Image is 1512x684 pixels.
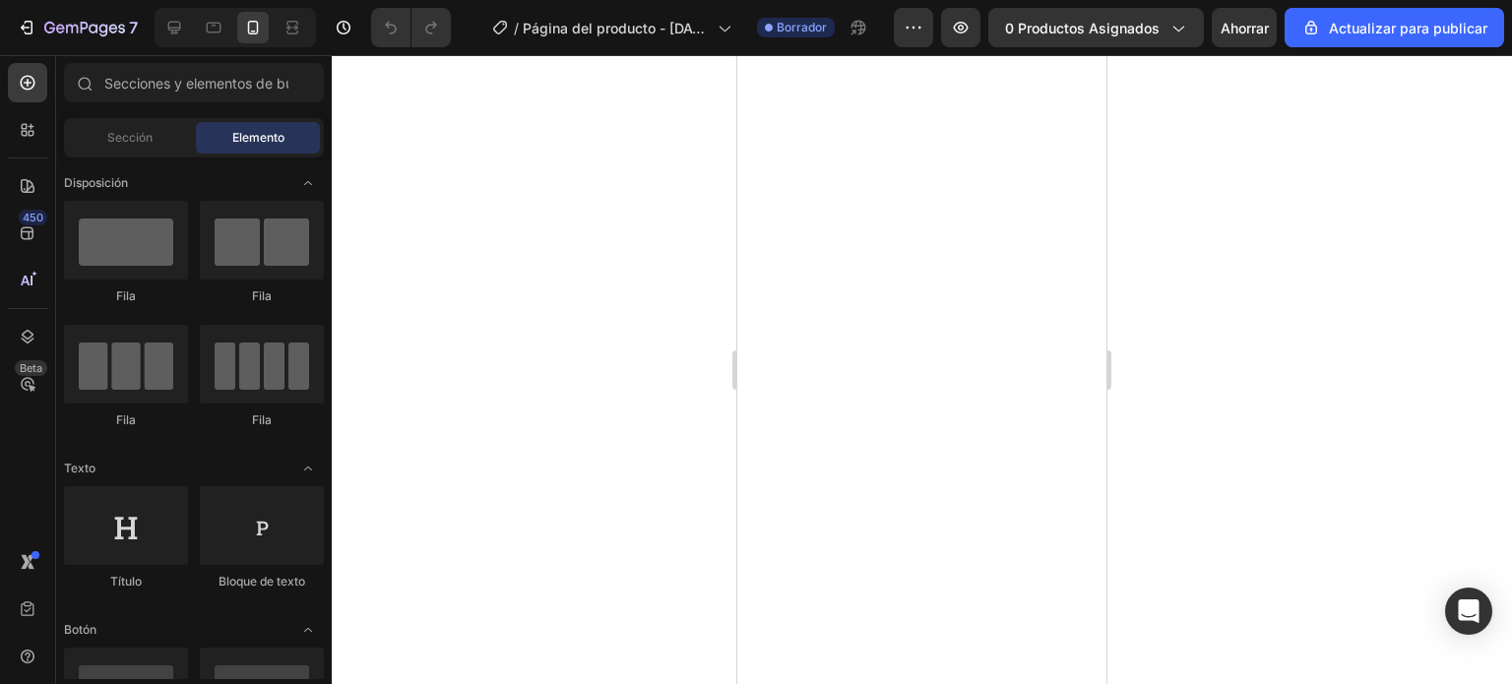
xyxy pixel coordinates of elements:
[20,361,42,375] font: Beta
[252,412,272,427] font: Fila
[110,574,142,589] font: Título
[64,175,128,190] font: Disposición
[116,288,136,303] font: Fila
[219,574,305,589] font: Bloque de texto
[129,18,138,37] font: 7
[8,8,147,47] button: 7
[23,211,43,224] font: 450
[292,453,324,484] span: Abrir con palanca
[64,63,324,102] input: Secciones y elementos de búsqueda
[292,614,324,646] span: Abrir con palanca
[737,55,1106,684] iframe: Área de diseño
[64,461,95,475] font: Texto
[514,20,519,36] font: /
[988,8,1204,47] button: 0 productos asignados
[116,412,136,427] font: Fila
[232,130,284,145] font: Elemento
[523,20,710,57] font: Página del producto - [DATE][PERSON_NAME] 15:29:02
[252,288,272,303] font: Fila
[292,167,324,199] span: Abrir con palanca
[1285,8,1504,47] button: Actualizar para publicar
[64,622,96,637] font: Botón
[1005,20,1160,36] font: 0 productos asignados
[777,20,827,34] font: Borrador
[371,8,451,47] div: Deshacer/Rehacer
[1221,20,1269,36] font: Ahorrar
[1445,588,1492,635] div: Abrir Intercom Messenger
[1329,20,1487,36] font: Actualizar para publicar
[1212,8,1277,47] button: Ahorrar
[107,130,153,145] font: Sección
